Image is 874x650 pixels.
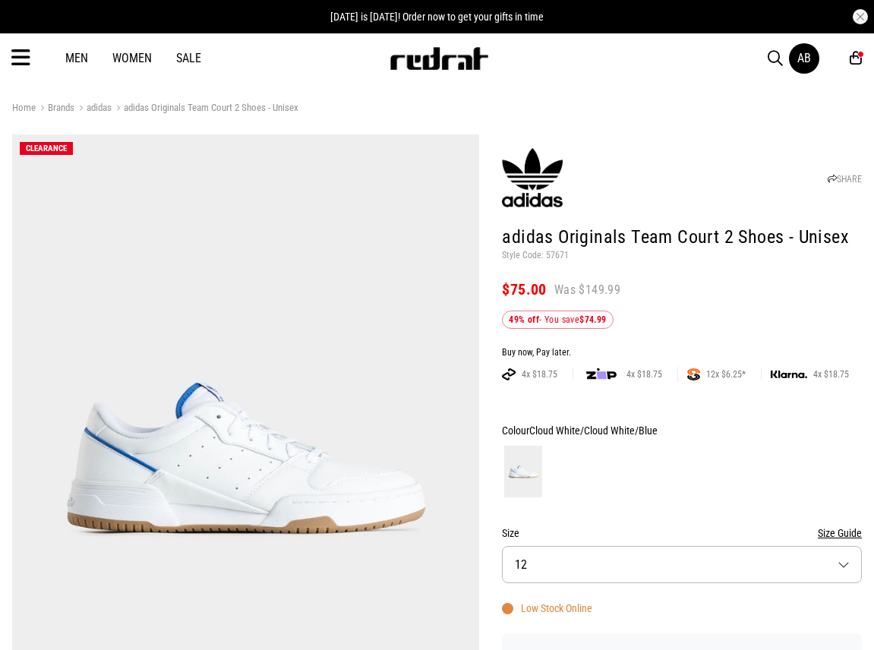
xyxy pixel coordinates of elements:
b: 49% off [509,314,539,325]
img: adidas [502,147,563,208]
div: Low Stock Online [502,602,592,614]
button: 12 [502,546,862,583]
a: Brands [36,102,74,116]
span: 4x $18.75 [807,368,855,380]
span: 4x $18.75 [516,368,563,380]
span: Cloud White/Cloud White/Blue [529,424,658,437]
img: KLARNA [771,371,807,379]
img: Cloud White/Cloud White/Blue [504,446,542,497]
p: Style Code: 57671 [502,250,862,262]
img: AFTERPAY [502,368,516,380]
div: - You save [502,311,613,329]
a: Women [112,51,152,65]
span: [DATE] is [DATE]! Order now to get your gifts in time [330,11,544,23]
h1: adidas Originals Team Court 2 Shoes - Unisex [502,226,862,250]
div: Buy now, Pay later. [502,347,862,359]
a: adidas [74,102,112,116]
div: AB [797,51,811,65]
span: $75.00 [502,280,546,298]
a: Sale [176,51,201,65]
span: 12x $6.25* [700,368,752,380]
a: Men [65,51,88,65]
div: Size [502,524,862,542]
span: Was $149.99 [554,282,620,298]
a: SHARE [828,174,862,185]
div: Colour [502,421,862,440]
img: SPLITPAY [687,368,700,380]
span: CLEARANCE [26,144,67,153]
span: 12 [515,557,527,572]
button: Size Guide [818,524,862,542]
a: Home [12,102,36,113]
span: 4x $18.75 [620,368,668,380]
img: Redrat logo [389,47,489,70]
a: adidas Originals Team Court 2 Shoes - Unisex [112,102,298,116]
img: zip [586,367,617,382]
b: $74.99 [579,314,606,325]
